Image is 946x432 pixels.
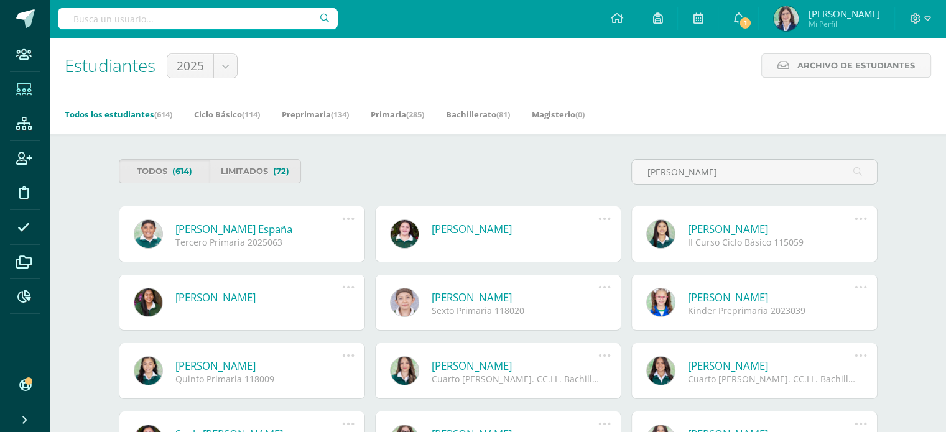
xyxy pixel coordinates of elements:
[242,109,260,120] span: (114)
[632,160,877,184] input: Busca al estudiante aquí...
[172,160,192,183] span: (614)
[688,236,855,248] div: II Curso Ciclo Básico 115059
[406,109,424,120] span: (285)
[331,109,349,120] span: (134)
[432,222,599,236] a: [PERSON_NAME]
[432,373,599,385] div: Cuarto [PERSON_NAME]. CC.LL. Bachillerato 216031
[432,359,599,373] a: [PERSON_NAME]
[797,54,915,77] span: Archivo de Estudiantes
[154,109,172,120] span: (614)
[774,6,799,31] img: d287b3f4ec78f077569923fcdb2be007.png
[119,159,210,183] a: Todos(614)
[688,373,855,385] div: Cuarto [PERSON_NAME]. CC.LL. Bachillerato 213024
[688,359,855,373] a: [PERSON_NAME]
[446,104,510,124] a: Bachillerato(81)
[175,236,343,248] div: Tercero Primaria 2025063
[175,290,343,305] a: [PERSON_NAME]
[65,104,172,124] a: Todos los estudiantes(614)
[58,8,338,29] input: Busca un usuario...
[371,104,424,124] a: Primaria(285)
[688,290,855,305] a: [PERSON_NAME]
[175,222,343,236] a: [PERSON_NAME] España
[688,222,855,236] a: [PERSON_NAME]
[808,19,879,29] span: Mi Perfil
[167,54,237,78] a: 2025
[496,109,510,120] span: (81)
[177,54,204,78] span: 2025
[761,53,931,78] a: Archivo de Estudiantes
[432,290,599,305] a: [PERSON_NAME]
[282,104,349,124] a: Preprimaria(134)
[575,109,585,120] span: (0)
[688,305,855,316] div: Kinder Preprimaria 2023039
[65,53,155,77] span: Estudiantes
[432,305,599,316] div: Sexto Primaria 118020
[532,104,585,124] a: Magisterio(0)
[808,7,879,20] span: [PERSON_NAME]
[175,373,343,385] div: Quinto Primaria 118009
[194,104,260,124] a: Ciclo Básico(114)
[175,359,343,373] a: [PERSON_NAME]
[273,160,289,183] span: (72)
[210,159,301,183] a: Limitados(72)
[738,16,752,30] span: 1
